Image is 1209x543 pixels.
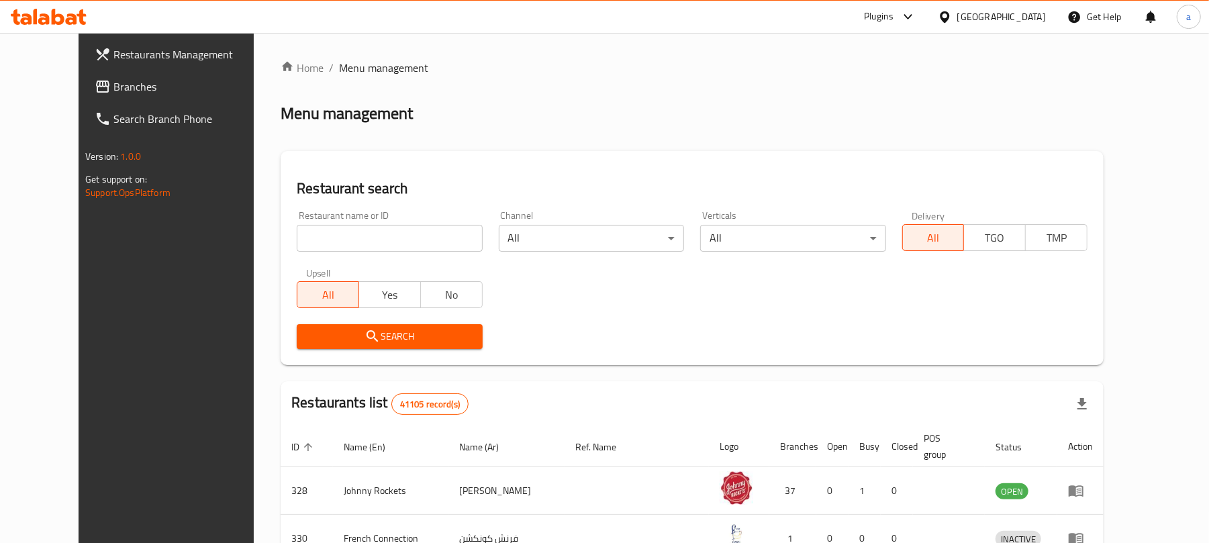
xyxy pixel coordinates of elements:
[769,467,816,515] td: 37
[281,60,324,76] a: Home
[881,467,913,515] td: 0
[924,430,969,462] span: POS group
[881,426,913,467] th: Closed
[769,426,816,467] th: Branches
[459,439,516,455] span: Name (Ar)
[85,184,171,201] a: Support.OpsPlatform
[339,60,428,76] span: Menu management
[85,148,118,165] span: Version:
[84,38,281,70] a: Restaurants Management
[1025,224,1087,251] button: TMP
[391,393,469,415] div: Total records count
[85,170,147,188] span: Get support on:
[291,439,317,455] span: ID
[969,228,1020,248] span: TGO
[963,224,1026,251] button: TGO
[297,281,359,308] button: All
[1186,9,1191,24] span: a
[720,471,753,505] img: Johnny Rockets
[864,9,893,25] div: Plugins
[912,211,945,220] label: Delivery
[113,111,270,127] span: Search Branch Phone
[499,225,684,252] div: All
[306,268,331,277] label: Upsell
[113,79,270,95] span: Branches
[426,285,477,305] span: No
[281,103,413,124] h2: Menu management
[709,426,769,467] th: Logo
[1066,388,1098,420] div: Export file
[816,426,849,467] th: Open
[281,467,333,515] td: 328
[1057,426,1104,467] th: Action
[365,285,416,305] span: Yes
[996,483,1028,499] div: OPEN
[113,46,270,62] span: Restaurants Management
[84,70,281,103] a: Branches
[1068,483,1093,499] div: Menu
[291,393,469,415] h2: Restaurants list
[908,228,959,248] span: All
[84,103,281,135] a: Search Branch Phone
[358,281,421,308] button: Yes
[816,467,849,515] td: 0
[297,324,482,349] button: Search
[849,426,881,467] th: Busy
[329,60,334,76] li: /
[120,148,141,165] span: 1.0.0
[297,179,1087,199] h2: Restaurant search
[333,467,448,515] td: Johnny Rockets
[576,439,634,455] span: Ref. Name
[344,439,403,455] span: Name (En)
[700,225,885,252] div: All
[849,467,881,515] td: 1
[957,9,1046,24] div: [GEOGRAPHIC_DATA]
[420,281,483,308] button: No
[902,224,965,251] button: All
[307,328,471,345] span: Search
[392,398,468,411] span: 41105 record(s)
[297,225,482,252] input: Search for restaurant name or ID..
[281,60,1104,76] nav: breadcrumb
[448,467,565,515] td: [PERSON_NAME]
[303,285,354,305] span: All
[996,439,1039,455] span: Status
[1031,228,1082,248] span: TMP
[996,484,1028,499] span: OPEN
